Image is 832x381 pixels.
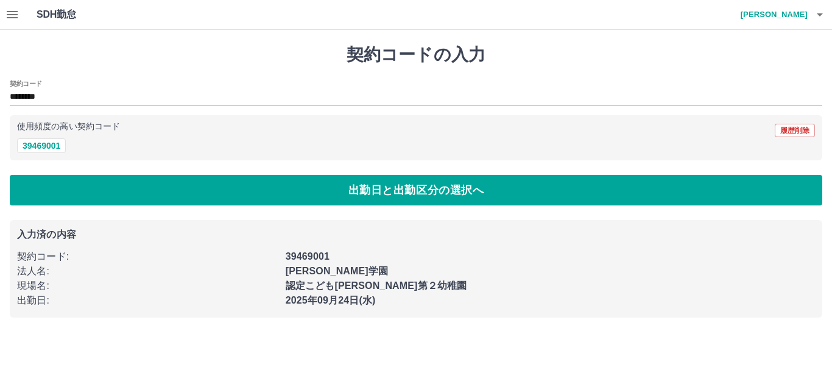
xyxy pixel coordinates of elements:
p: 法人名 : [17,264,278,279]
p: 出勤日 : [17,293,278,308]
h1: 契約コードの入力 [10,45,822,65]
b: 39469001 [286,251,330,262]
b: 認定こども[PERSON_NAME]第２幼稚園 [286,280,467,291]
p: 入力済の内容 [17,230,815,240]
h2: 契約コード [10,79,42,88]
p: 契約コード : [17,249,278,264]
b: 2025年09月24日(水) [286,295,376,305]
p: 現場名 : [17,279,278,293]
p: 使用頻度の高い契約コード [17,123,120,131]
button: 39469001 [17,138,66,153]
button: 履歴削除 [775,124,815,137]
b: [PERSON_NAME]学園 [286,266,389,276]
button: 出勤日と出勤区分の選択へ [10,175,822,205]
